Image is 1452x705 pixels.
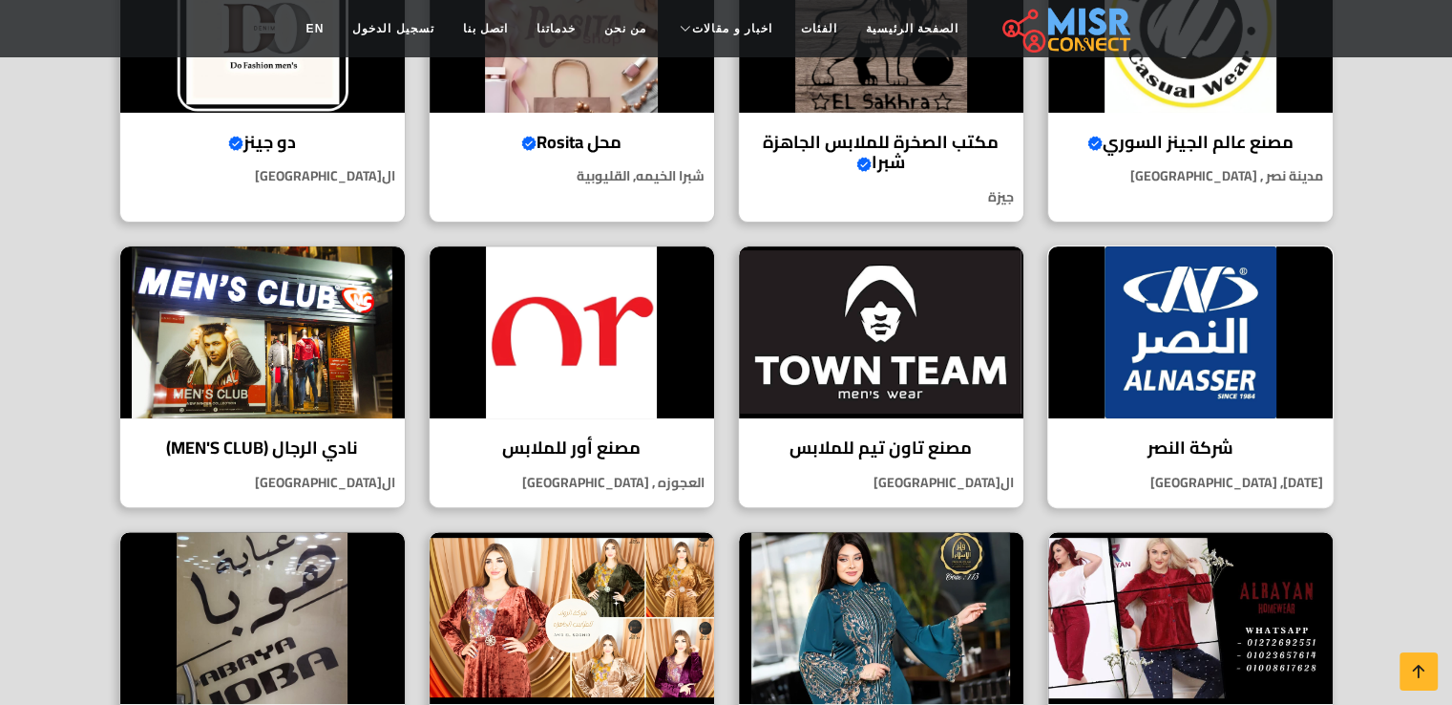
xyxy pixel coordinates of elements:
[1063,438,1318,459] h4: شركة النصر
[120,246,405,418] img: نادي الرجال (MEN'S CLUB)
[739,187,1023,207] p: جيزة
[430,532,714,704] img: مصنع الرواد للملابس الجاهزة - عبايات إستقبال
[753,132,1009,173] h4: مكتب الصخرة للملابس الجاهزة شبرا
[1048,246,1333,418] img: شركة النصر
[661,11,787,47] a: اخبار و مقالات
[1002,5,1130,53] img: main.misr_connect
[135,132,390,153] h4: دو جينز
[521,136,537,151] svg: Verified account
[739,532,1023,704] img: مصنع فجر الإسلام للعبايات الخليجية
[522,11,590,47] a: خدماتنا
[1036,246,1345,508] a: شركة النصر شركة النصر [DATE], [GEOGRAPHIC_DATA]
[228,136,243,151] svg: Verified account
[135,438,390,459] h4: نادي الرجال (MEN'S CLUB)
[739,246,1023,418] img: مصنع تاون تيم للملابس
[444,132,700,153] h4: محل Rosita
[417,246,726,508] a: مصنع أور للملابس مصنع أور للملابس العجوزه , [GEOGRAPHIC_DATA]
[430,246,714,418] img: مصنع أور للملابس
[120,166,405,186] p: ال[GEOGRAPHIC_DATA]
[590,11,661,47] a: من نحن
[739,473,1023,493] p: ال[GEOGRAPHIC_DATA]
[1063,132,1318,153] h4: مصنع عالم الجينز السوري
[430,166,714,186] p: شبرا الخيمه, القليوبية
[338,11,448,47] a: تسجيل الدخول
[856,157,872,172] svg: Verified account
[1048,166,1333,186] p: مدينة نصر , [GEOGRAPHIC_DATA]
[692,20,772,37] span: اخبار و مقالات
[430,473,714,493] p: العجوزه , [GEOGRAPHIC_DATA]
[787,11,852,47] a: الفئات
[108,246,417,508] a: نادي الرجال (MEN'S CLUB) نادي الرجال (MEN'S CLUB) ال[GEOGRAPHIC_DATA]
[852,11,973,47] a: الصفحة الرئيسية
[1048,473,1333,493] p: [DATE], [GEOGRAPHIC_DATA]
[449,11,522,47] a: اتصل بنا
[120,532,405,704] img: مصنع عبايات هوبا
[292,11,339,47] a: EN
[1087,136,1103,151] svg: Verified account
[444,438,700,459] h4: مصنع أور للملابس
[120,473,405,493] p: ال[GEOGRAPHIC_DATA]
[1048,532,1333,704] img: مصنع ملابس حريمي بيتي الريان
[753,438,1009,459] h4: مصنع تاون تيم للملابس
[726,246,1036,508] a: مصنع تاون تيم للملابس مصنع تاون تيم للملابس ال[GEOGRAPHIC_DATA]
